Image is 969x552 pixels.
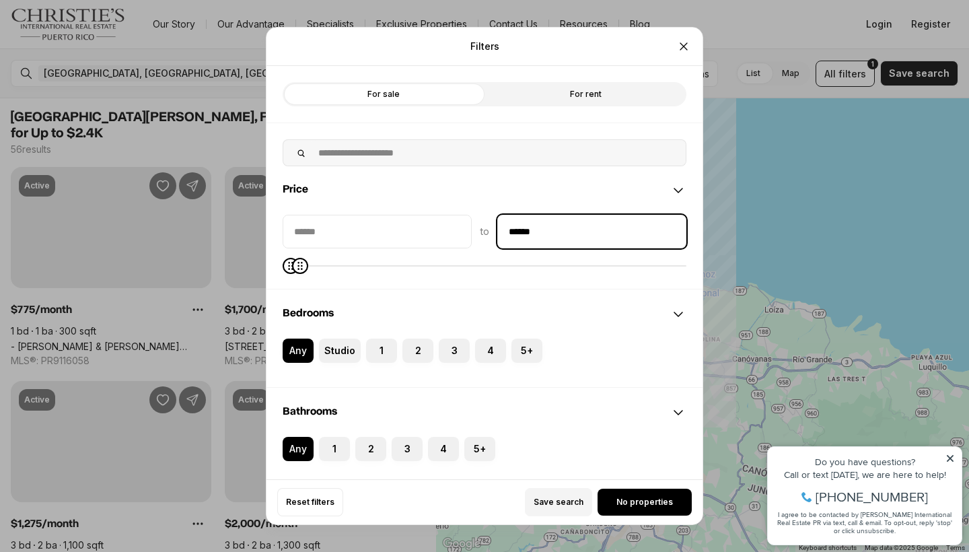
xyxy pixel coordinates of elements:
[17,83,192,108] span: I agree to be contacted by [PERSON_NAME] International Real Estate PR via text, call & email. To ...
[283,184,308,195] span: Price
[14,30,194,40] div: Do you have questions?
[616,497,673,508] span: No properties
[464,437,495,461] label: 5+
[14,43,194,53] div: Call or text [DATE], we are here to help!
[598,489,692,516] button: No properties
[283,406,337,417] span: Bathrooms
[485,82,686,106] label: For rent
[283,82,485,106] label: For sale
[470,41,499,52] p: Filters
[366,339,397,363] label: 1
[525,488,592,516] button: Save search
[283,308,334,318] span: Bedrooms
[498,215,686,248] input: priceMax
[511,339,542,363] label: 5+
[283,258,299,274] span: Minimum
[283,437,314,461] label: Any
[534,497,583,508] span: Save search
[283,339,314,363] label: Any
[319,339,361,363] label: Studio
[266,215,703,289] div: Price
[266,437,703,485] div: Bathrooms
[266,339,703,387] div: Bedrooms
[428,437,459,461] label: 4
[266,166,703,215] div: Price
[319,437,350,461] label: 1
[392,437,423,461] label: 3
[286,497,334,508] span: Reset filters
[480,226,489,237] span: to
[55,63,168,77] span: [PHONE_NUMBER]
[670,33,697,60] button: Close
[355,437,386,461] label: 2
[292,258,308,274] span: Maximum
[266,290,703,339] div: Bedrooms
[266,388,703,437] div: Bathrooms
[283,215,471,248] input: priceMin
[277,488,343,516] button: Reset filters
[402,339,433,363] label: 2
[439,339,470,363] label: 3
[475,339,506,363] label: 4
